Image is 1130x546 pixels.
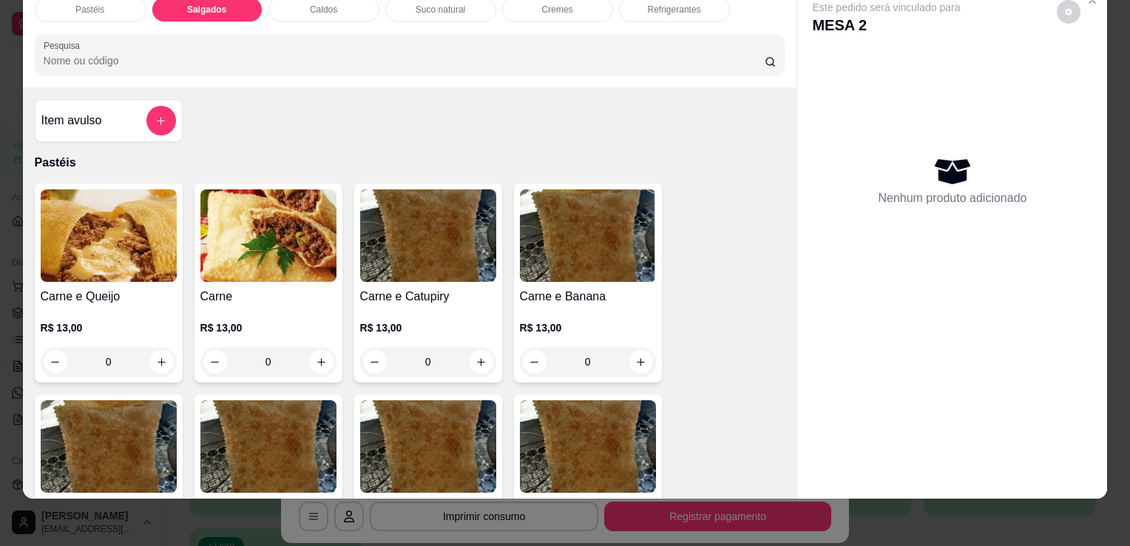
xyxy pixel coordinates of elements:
img: product-image [200,400,336,493]
p: Nenhum produto adicionado [878,189,1026,207]
h4: Carne e Catupiry [360,288,496,306]
p: Cremes [542,4,573,16]
img: product-image [360,189,496,282]
img: product-image [41,400,177,493]
p: R$ 13,00 [41,320,177,335]
p: R$ 13,00 [360,320,496,335]
h4: Carne e Queijo [41,288,177,306]
img: product-image [41,189,177,282]
p: Pastéis [35,154,785,172]
h4: Carne [200,288,336,306]
p: R$ 13,00 [200,320,336,335]
h4: Carne e Banana [520,288,656,306]
button: add-separate-item [146,106,176,135]
p: Salgados [187,4,226,16]
p: Pastéis [75,4,104,16]
p: Suco natural [416,4,465,16]
input: Pesquisa [44,53,765,68]
h4: Item avulso [41,112,102,129]
p: R$ 13,00 [520,320,656,335]
img: product-image [520,189,656,282]
p: MESA 2 [812,15,960,36]
img: product-image [360,400,496,493]
label: Pesquisa [44,39,85,52]
p: Caldos [310,4,337,16]
p: Refrigerantes [648,4,701,16]
img: product-image [520,400,656,493]
img: product-image [200,189,336,282]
